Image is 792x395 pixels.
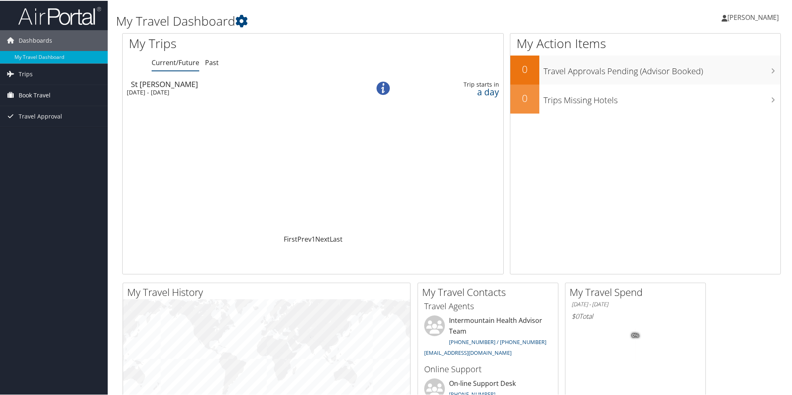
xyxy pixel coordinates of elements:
a: 0Travel Approvals Pending (Advisor Booked) [510,55,780,84]
h2: My Travel Spend [570,284,705,298]
a: Next [315,234,330,243]
h1: My Action Items [510,34,780,51]
a: Current/Future [152,57,199,66]
h3: Travel Approvals Pending (Advisor Booked) [543,61,780,76]
h2: My Travel Contacts [422,284,558,298]
h3: Trips Missing Hotels [543,90,780,105]
a: Last [330,234,343,243]
li: Intermountain Health Advisor Team [420,315,556,359]
a: First [284,234,297,243]
a: 1 [311,234,315,243]
a: [PERSON_NAME] [722,4,787,29]
a: Prev [297,234,311,243]
img: airportal-logo.png [18,5,101,25]
img: alert-flat-solid-info.png [377,81,390,94]
div: St [PERSON_NAME] [131,80,351,87]
span: Dashboards [19,29,52,50]
h2: My Travel History [127,284,410,298]
a: Past [205,57,219,66]
span: Trips [19,63,33,84]
h2: 0 [510,90,539,104]
h2: 0 [510,61,539,75]
span: $0 [572,311,579,320]
span: Travel Approval [19,105,62,126]
h3: Travel Agents [424,300,552,311]
div: a day [415,87,499,95]
div: Trip starts in [415,80,499,87]
h6: [DATE] - [DATE] [572,300,699,308]
tspan: 0% [632,332,639,337]
span: Book Travel [19,84,51,105]
h1: My Travel Dashboard [116,12,563,29]
h1: My Trips [129,34,338,51]
div: [DATE] - [DATE] [127,88,347,95]
h6: Total [572,311,699,320]
a: 0Trips Missing Hotels [510,84,780,113]
a: [PHONE_NUMBER] / [PHONE_NUMBER] [449,337,546,345]
a: [EMAIL_ADDRESS][DOMAIN_NAME] [424,348,512,356]
h3: Online Support [424,363,552,374]
span: [PERSON_NAME] [727,12,779,21]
